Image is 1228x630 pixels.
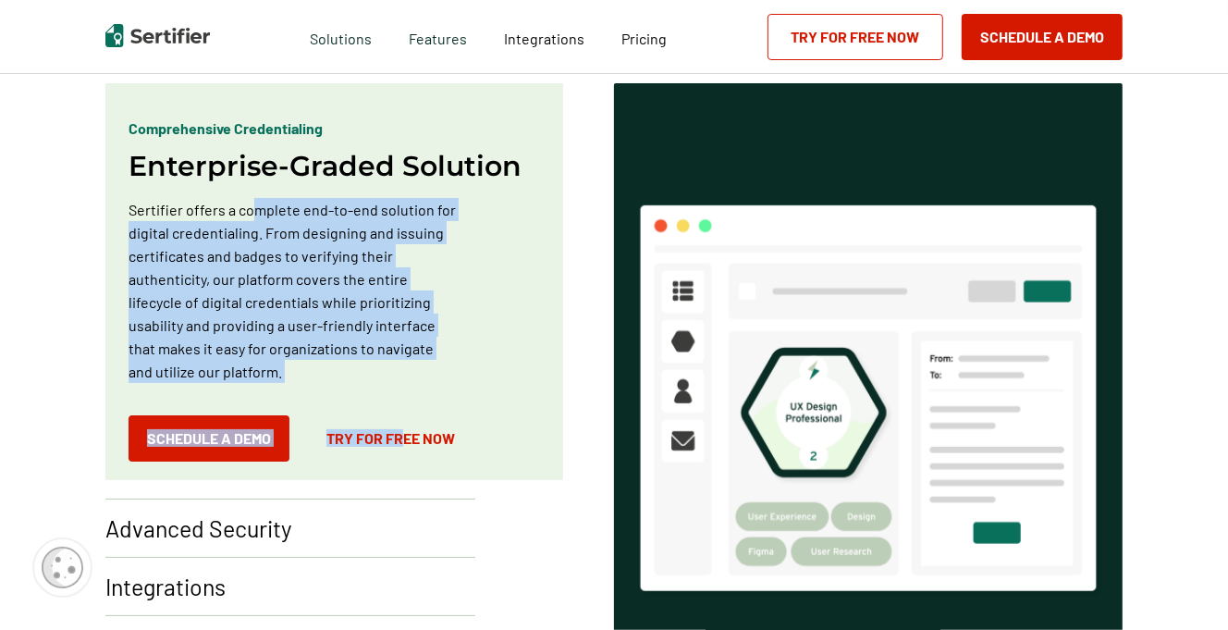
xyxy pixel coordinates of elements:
[105,572,226,601] p: Integrations
[129,117,323,140] p: Comprehensive Credentialing
[622,30,668,47] span: Pricing
[505,25,585,48] a: Integrations
[311,25,373,48] span: Solutions
[105,513,292,543] p: Advanced Security
[410,25,468,48] span: Features
[42,547,83,588] img: Cookie Popup Icon
[129,149,522,183] h2: Enterprise-Graded Solution
[129,198,458,383] p: Sertifier offers a complete end-to-end solution for digital credentialing. From designing and iss...
[308,415,473,462] a: Try for Free Now
[767,14,943,60] a: Try for Free Now
[129,415,289,462] button: Schedule a Demo
[622,25,668,48] a: Pricing
[505,30,585,47] span: Integrations
[962,14,1123,60] button: Schedule a Demo
[105,24,210,47] img: Sertifier | Digital Credentialing Platform
[1136,541,1228,630] iframe: Chat Widget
